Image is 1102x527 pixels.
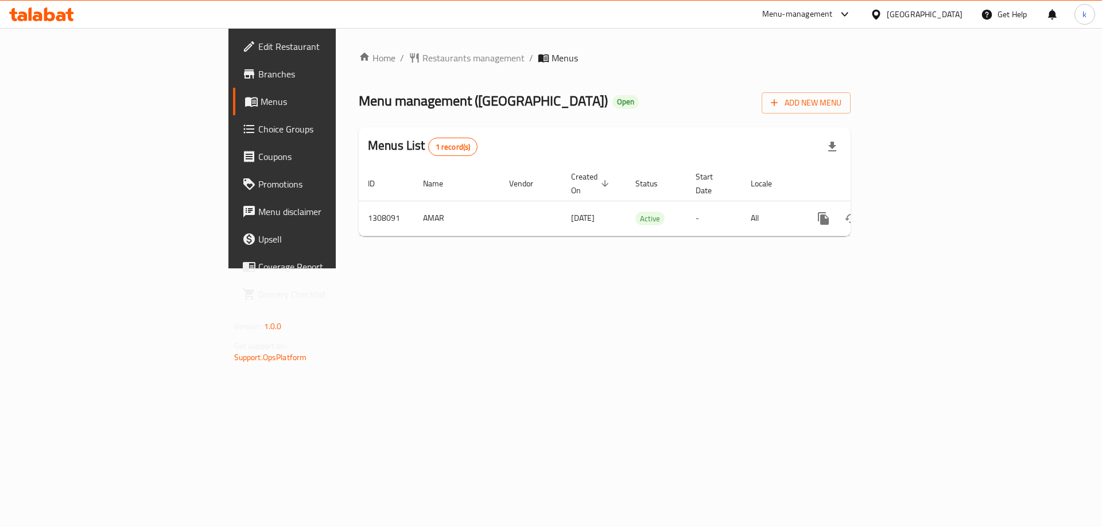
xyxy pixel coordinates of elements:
[359,88,608,114] span: Menu management ( [GEOGRAPHIC_DATA] )
[233,280,413,308] a: Grocery Checklist
[428,138,478,156] div: Total records count
[423,177,458,190] span: Name
[359,51,851,65] nav: breadcrumb
[818,133,846,161] div: Export file
[233,253,413,280] a: Coverage Report
[233,170,413,198] a: Promotions
[258,260,403,274] span: Coverage Report
[233,115,413,143] a: Choice Groups
[234,350,307,365] a: Support.OpsPlatform
[258,40,403,53] span: Edit Restaurant
[612,97,639,107] span: Open
[258,150,403,163] span: Coupons
[234,319,262,334] span: Version:
[635,177,673,190] span: Status
[234,338,287,353] span: Get support on:
[233,60,413,88] a: Branches
[801,166,929,201] th: Actions
[612,95,639,109] div: Open
[258,122,403,136] span: Choice Groups
[571,170,612,197] span: Created On
[686,201,742,236] td: -
[264,319,282,334] span: 1.0.0
[1082,8,1087,21] span: k
[359,166,929,236] table: enhanced table
[258,287,403,301] span: Grocery Checklist
[422,51,525,65] span: Restaurants management
[571,210,595,225] span: [DATE]
[771,96,841,110] span: Add New Menu
[552,51,578,65] span: Menus
[509,177,548,190] span: Vendor
[261,95,403,108] span: Menus
[762,7,833,21] div: Menu-management
[258,205,403,218] span: Menu disclaimer
[233,88,413,115] a: Menus
[414,201,500,236] td: AMAR
[233,198,413,225] a: Menu disclaimer
[233,143,413,170] a: Coupons
[837,205,865,232] button: Change Status
[258,177,403,191] span: Promotions
[751,177,787,190] span: Locale
[810,205,837,232] button: more
[696,170,728,197] span: Start Date
[635,212,665,225] span: Active
[529,51,533,65] li: /
[233,225,413,253] a: Upsell
[409,51,525,65] a: Restaurants management
[258,232,403,246] span: Upsell
[368,177,390,190] span: ID
[742,201,801,236] td: All
[233,33,413,60] a: Edit Restaurant
[762,92,851,114] button: Add New Menu
[887,8,963,21] div: [GEOGRAPHIC_DATA]
[368,137,478,156] h2: Menus List
[429,142,478,153] span: 1 record(s)
[258,67,403,81] span: Branches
